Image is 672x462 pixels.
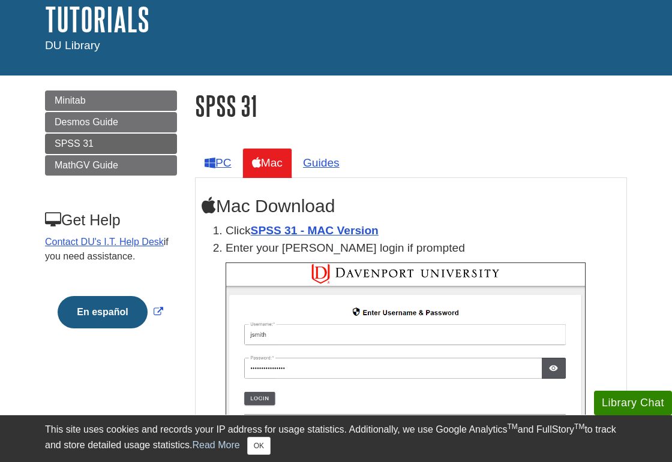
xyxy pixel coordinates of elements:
a: Tutorials [45,1,149,38]
a: Contact DU's I.T. Help Desk [45,237,164,247]
span: DU Library [45,39,100,52]
p: Enter your [PERSON_NAME] login if prompted [226,240,620,257]
sup: TM [574,422,584,431]
a: Guides [293,148,349,177]
h2: Mac Download [202,196,620,216]
button: Library Chat [594,391,672,415]
h3: Get Help [45,212,176,229]
button: En español [58,296,147,328]
a: Link opens in new window [55,307,166,317]
a: Mac [242,148,292,177]
a: PC [195,148,241,177]
a: MathGV Guide [45,155,177,176]
li: Click [226,222,620,240]
a: SPSS 31 [45,134,177,154]
span: Minitab [55,95,86,105]
a: Read More [192,440,239,450]
a: Desmos Guide [45,112,177,132]
span: SPSS 31 [55,138,94,149]
div: Guide Page Menu [45,90,177,349]
span: MathGV Guide [55,160,118,170]
sup: TM [507,422,517,431]
a: Minitab [45,90,177,111]
div: This site uses cookies and records your IP address for usage statistics. Additionally, we use Goo... [45,422,627,455]
p: if you need assistance. [45,235,176,264]
span: Desmos Guide [55,117,118,127]
button: Close [247,437,271,455]
h1: SPSS 31 [195,90,627,121]
a: SPSS 31 - MAC Version [251,224,379,237]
